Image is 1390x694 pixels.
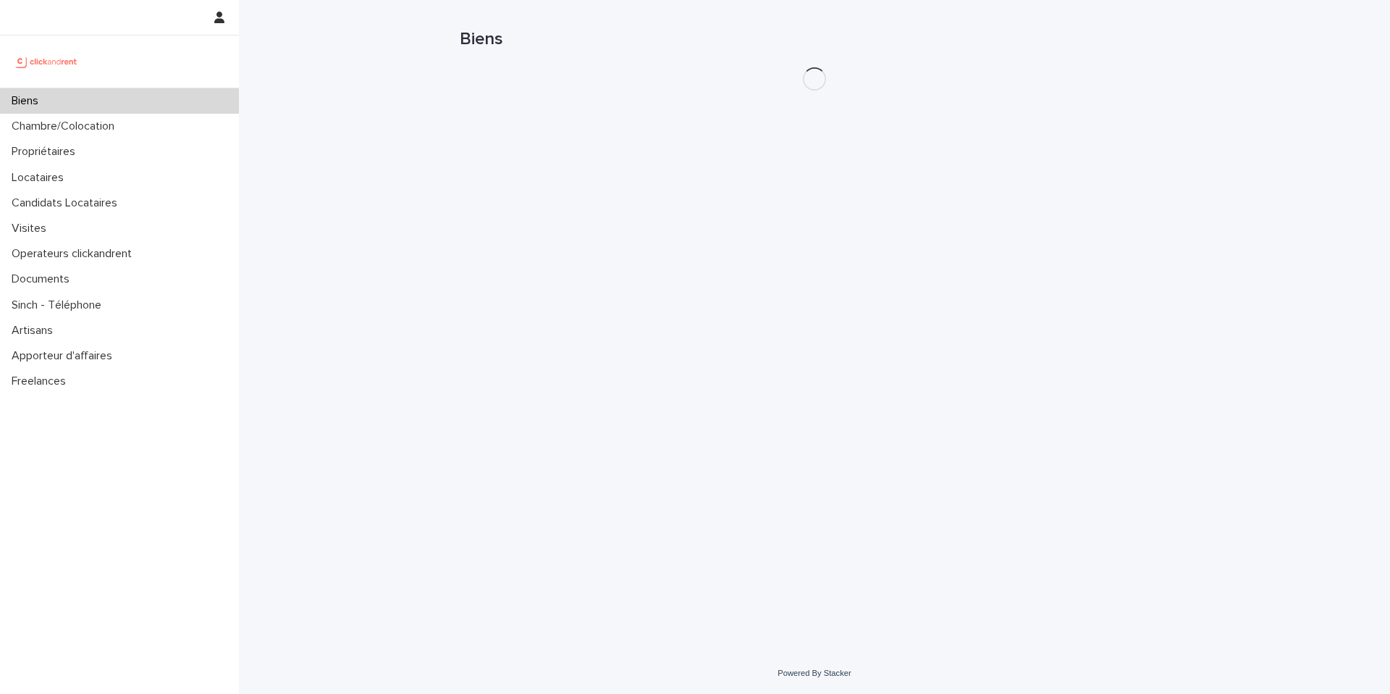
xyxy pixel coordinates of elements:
[6,222,58,235] p: Visites
[6,94,50,108] p: Biens
[6,120,126,133] p: Chambre/Colocation
[6,196,129,210] p: Candidats Locataires
[778,669,851,677] a: Powered By Stacker
[6,349,124,363] p: Apporteur d'affaires
[12,47,82,76] img: UCB0brd3T0yccxBKYDjQ
[6,324,64,338] p: Artisans
[6,171,75,185] p: Locataires
[6,298,113,312] p: Sinch - Téléphone
[460,29,1169,50] h1: Biens
[6,145,87,159] p: Propriétaires
[6,375,77,388] p: Freelances
[6,247,143,261] p: Operateurs clickandrent
[6,272,81,286] p: Documents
